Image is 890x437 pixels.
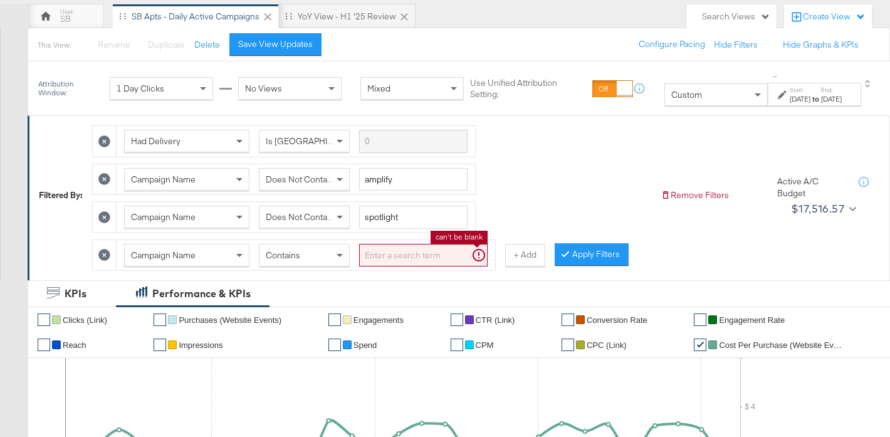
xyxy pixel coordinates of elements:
[154,313,166,326] a: ✔
[194,39,220,51] button: Delete
[630,33,714,56] button: Configure Pacing
[266,211,334,223] span: Does Not Contain
[63,315,107,325] span: Clicks (Link)
[694,339,706,351] a: ✔
[229,33,322,56] button: Save View Updates
[98,39,130,50] span: Rename
[821,86,842,94] label: End:
[359,168,468,191] input: Enter a search term
[328,339,341,351] a: ✔
[476,315,515,325] span: CTR (Link)
[694,313,706,326] a: ✔
[587,315,647,325] span: Conversion Rate
[790,86,810,94] label: Start:
[179,340,223,350] span: Impressions
[38,80,103,97] div: Attribution Window:
[562,313,574,326] a: ✔
[117,83,164,94] span: 1 Day Clicks
[719,315,785,325] span: Engagement Rate
[769,75,781,79] span: ↑
[298,11,396,23] div: YoY View - H1 '25 Review
[119,13,126,19] div: Drag to reorder tab
[783,39,859,51] button: Hide Graphs & KPIs
[555,243,629,266] button: Apply Filters
[266,174,334,185] span: Does Not Contain
[266,250,300,261] span: Contains
[38,40,71,50] div: This View:
[821,94,842,104] div: [DATE]
[353,315,404,325] span: Engagements
[451,313,463,326] a: ✔
[505,244,545,266] button: + Add
[786,199,859,219] button: $17,516.57
[367,83,390,94] span: Mixed
[38,313,50,326] a: ✔
[353,340,377,350] span: Spend
[702,11,770,23] div: Search Views
[38,339,50,351] a: ✔
[148,39,185,50] span: Duplicate
[131,135,181,147] span: Had Delivery
[719,340,844,350] span: Cost Per Purchase (Website Events)
[132,11,259,23] div: SB Apts - Daily Active Campaigns
[131,174,196,185] span: Campaign Name
[266,135,362,147] span: Is [GEOGRAPHIC_DATA]
[791,199,844,218] div: $17,516.57
[131,211,196,223] span: Campaign Name
[285,13,292,19] div: Drag to reorder tab
[671,89,702,100] span: Custom
[245,83,282,94] span: No Views
[790,94,810,104] div: [DATE]
[476,340,494,350] span: CPM
[562,339,574,351] a: ✔
[328,313,341,326] a: ✔
[39,189,83,201] div: Filtered By:
[810,94,821,103] strong: to
[451,339,463,351] a: ✔
[152,287,251,301] div: Performance & KPIs
[131,250,196,261] span: Campaign Name
[63,340,86,350] span: Reach
[470,77,587,100] label: Use Unified Attribution Setting:
[359,130,468,153] input: Enter a search term
[359,206,468,229] input: Enter a search term
[60,13,71,25] div: SB
[661,189,729,201] button: Remove Filters
[777,176,846,199] div: Active A/C Budget
[359,244,488,267] input: Enter a search term
[65,287,86,301] div: KPIs
[238,38,313,50] div: Save View Updates
[803,11,866,23] div: Create View
[154,339,166,351] a: ✔
[714,39,758,51] button: Hide Filters
[436,232,483,242] li: can't be blank
[179,315,281,325] span: Purchases (Website Events)
[587,340,627,350] span: CPC (Link)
